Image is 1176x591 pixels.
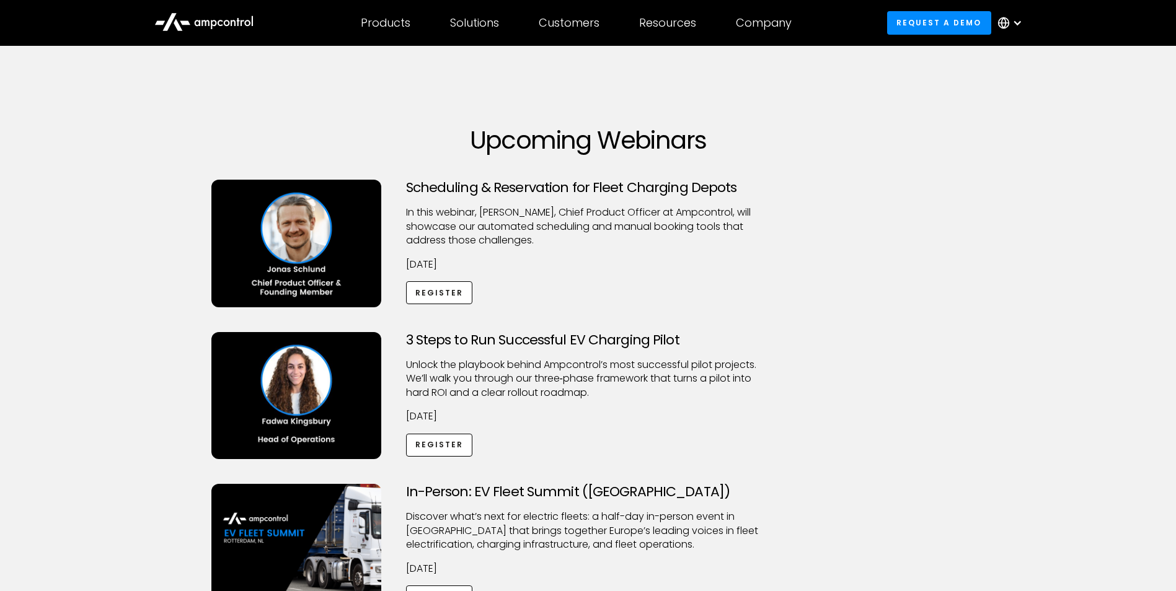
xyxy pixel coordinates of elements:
div: Solutions [450,16,499,30]
p: [DATE] [406,258,771,271]
h3: Scheduling & Reservation for Fleet Charging Depots [406,180,771,196]
p: [DATE] [406,409,771,423]
div: Products [361,16,410,30]
a: Register [406,281,473,304]
p: [DATE] [406,562,771,576]
p: ​Discover what’s next for electric fleets: a half-day in-person event in [GEOGRAPHIC_DATA] that b... [406,510,771,551]
h3: In-Person: EV Fleet Summit ([GEOGRAPHIC_DATA]) [406,484,771,500]
p: ​In this webinar, [PERSON_NAME], Chief Product Officer at Ampcontrol, will showcase our automated... [406,206,771,247]
div: Resources [639,16,696,30]
a: Register [406,434,473,457]
div: Company [736,16,792,30]
div: Customers [539,16,599,30]
h3: 3 Steps to Run Successful EV Charging Pilot [406,332,771,348]
a: Request a demo [887,11,991,34]
p: Unlock the playbook behind Ampcontrol’s most successful pilot projects. We’ll walk you through ou... [406,358,771,400]
h1: Upcoming Webinars [211,125,965,155]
